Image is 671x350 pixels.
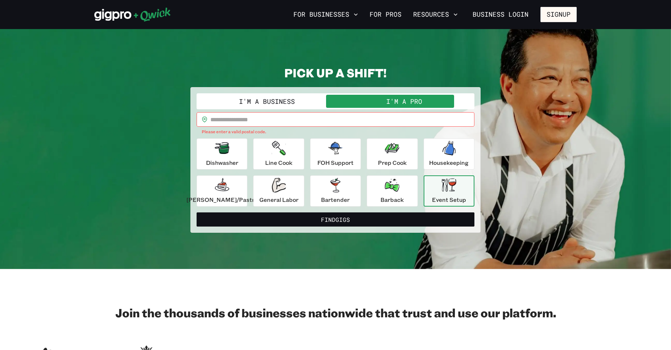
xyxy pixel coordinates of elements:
[378,158,407,167] p: Prep Cook
[380,195,404,204] p: Barback
[291,8,361,21] button: For Businesses
[202,128,469,135] p: Please enter a valid postal code.
[186,195,258,204] p: [PERSON_NAME]/Pastry
[317,158,354,167] p: FOH Support
[310,175,361,207] button: Bartender
[321,195,350,204] p: Bartender
[253,138,304,170] button: Line Cook
[310,138,361,170] button: FOH Support
[265,158,292,167] p: Line Cook
[253,175,304,207] button: General Labor
[424,138,474,170] button: Housekeeping
[197,212,474,227] button: FindGigs
[259,195,299,204] p: General Labor
[335,95,473,108] button: I'm a Pro
[190,65,481,80] h2: PICK UP A SHIFT!
[466,7,535,22] a: Business Login
[198,95,335,108] button: I'm a Business
[367,175,417,207] button: Barback
[432,195,466,204] p: Event Setup
[540,7,577,22] button: Signup
[367,138,417,170] button: Prep Cook
[410,8,461,21] button: Resources
[197,138,247,170] button: Dishwasher
[367,8,404,21] a: For Pros
[424,175,474,207] button: Event Setup
[429,158,469,167] p: Housekeeping
[206,158,238,167] p: Dishwasher
[197,175,247,207] button: [PERSON_NAME]/Pastry
[94,305,577,320] h2: Join the thousands of businesses nationwide that trust and use our platform.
